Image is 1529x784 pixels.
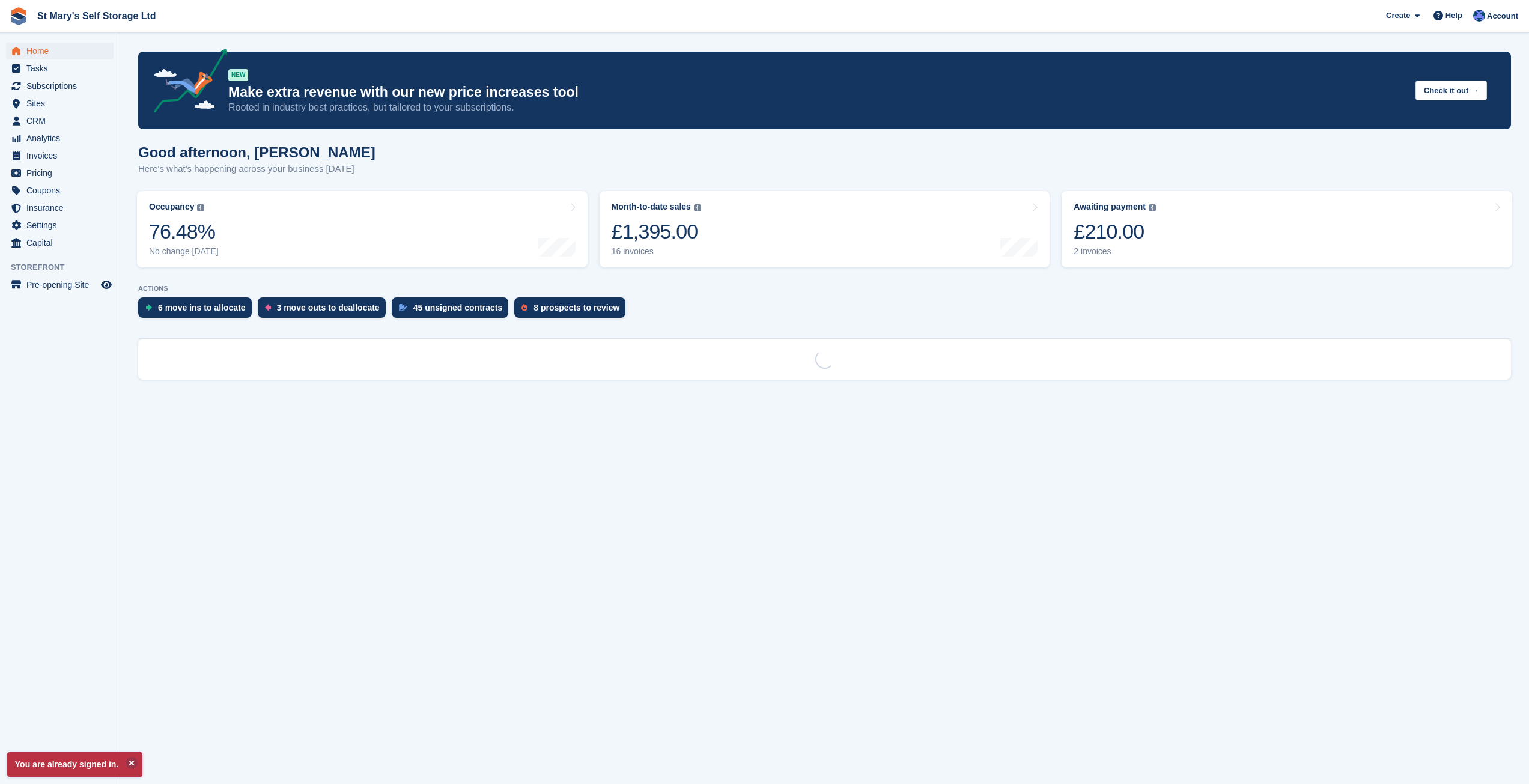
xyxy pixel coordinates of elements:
span: Account [1487,10,1518,22]
span: Subscriptions [26,77,99,94]
p: Here's what's happening across your business [DATE] [138,162,375,176]
img: icon-info-grey-7440780725fd019a000dd9b08b2336e03edf1995a4989e88bcd33f0948082b44.svg [694,204,701,211]
p: You are already signed in. [7,752,142,777]
div: 76.48% [149,219,219,244]
a: Occupancy 76.48% No change [DATE] [137,191,588,267]
span: Home [26,43,99,59]
img: stora-icon-8386f47178a22dfd0bd8f6a31ec36ba5ce8667c1dd55bd0f319d3a0aa187defe.svg [10,7,28,25]
span: Help [1445,10,1462,22]
p: Rooted in industry best practices, but tailored to your subscriptions. [228,101,1406,114]
div: 3 move outs to deallocate [277,303,380,312]
div: 45 unsigned contracts [413,303,503,312]
span: Coupons [26,182,99,199]
a: menu [6,276,114,293]
span: Capital [26,234,99,251]
img: contract_signature_icon-13c848040528278c33f63329250d36e43548de30e8caae1d1a13099fd9432cc5.svg [399,304,407,311]
div: NEW [228,69,248,81]
a: menu [6,234,114,251]
a: Awaiting payment £210.00 2 invoices [1062,191,1512,267]
a: Month-to-date sales £1,395.00 16 invoices [600,191,1050,267]
a: menu [6,147,114,164]
a: Preview store [99,278,114,292]
div: 2 invoices [1074,246,1156,257]
span: Create [1386,10,1410,22]
div: Occupancy [149,202,194,212]
a: menu [6,112,114,129]
span: CRM [26,112,99,129]
img: Matthew Keenan [1473,10,1485,22]
span: Storefront [11,261,120,273]
div: £1,395.00 [612,219,701,244]
img: icon-info-grey-7440780725fd019a000dd9b08b2336e03edf1995a4989e88bcd33f0948082b44.svg [1149,204,1156,211]
a: menu [6,77,114,94]
div: £210.00 [1074,219,1156,244]
a: menu [6,130,114,147]
a: 45 unsigned contracts [392,297,515,324]
a: menu [6,43,114,59]
span: Insurance [26,199,99,216]
span: Sites [26,95,99,112]
span: Invoices [26,147,99,164]
h1: Good afternoon, [PERSON_NAME] [138,144,375,160]
a: St Mary's Self Storage Ltd [32,6,161,26]
img: price-adjustments-announcement-icon-8257ccfd72463d97f412b2fc003d46551f7dbcb40ab6d574587a9cd5c0d94... [144,49,228,117]
span: Tasks [26,60,99,77]
a: menu [6,95,114,112]
img: prospect-51fa495bee0391a8d652442698ab0144808aea92771e9ea1ae160a38d050c398.svg [521,304,527,311]
span: Analytics [26,130,99,147]
a: menu [6,199,114,216]
div: Month-to-date sales [612,202,691,212]
a: menu [6,165,114,181]
a: menu [6,217,114,234]
a: menu [6,182,114,199]
div: Awaiting payment [1074,202,1146,212]
span: Settings [26,217,99,234]
img: move_outs_to_deallocate_icon-f764333ba52eb49d3ac5e1228854f67142a1ed5810a6f6cc68b1a99e826820c5.svg [265,304,271,311]
img: icon-info-grey-7440780725fd019a000dd9b08b2336e03edf1995a4989e88bcd33f0948082b44.svg [197,204,204,211]
p: Make extra revenue with our new price increases tool [228,84,1406,101]
img: move_ins_to_allocate_icon-fdf77a2bb77ea45bf5b3d319d69a93e2d87916cf1d5bf7949dd705db3b84f3ca.svg [145,304,152,311]
div: No change [DATE] [149,246,219,257]
a: menu [6,60,114,77]
a: 6 move ins to allocate [138,297,258,324]
button: Check it out → [1415,81,1487,100]
div: 6 move ins to allocate [158,303,246,312]
a: 3 move outs to deallocate [258,297,392,324]
p: ACTIONS [138,285,1511,293]
div: 8 prospects to review [533,303,619,312]
a: 8 prospects to review [514,297,631,324]
div: 16 invoices [612,246,701,257]
span: Pre-opening Site [26,276,99,293]
span: Pricing [26,165,99,181]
